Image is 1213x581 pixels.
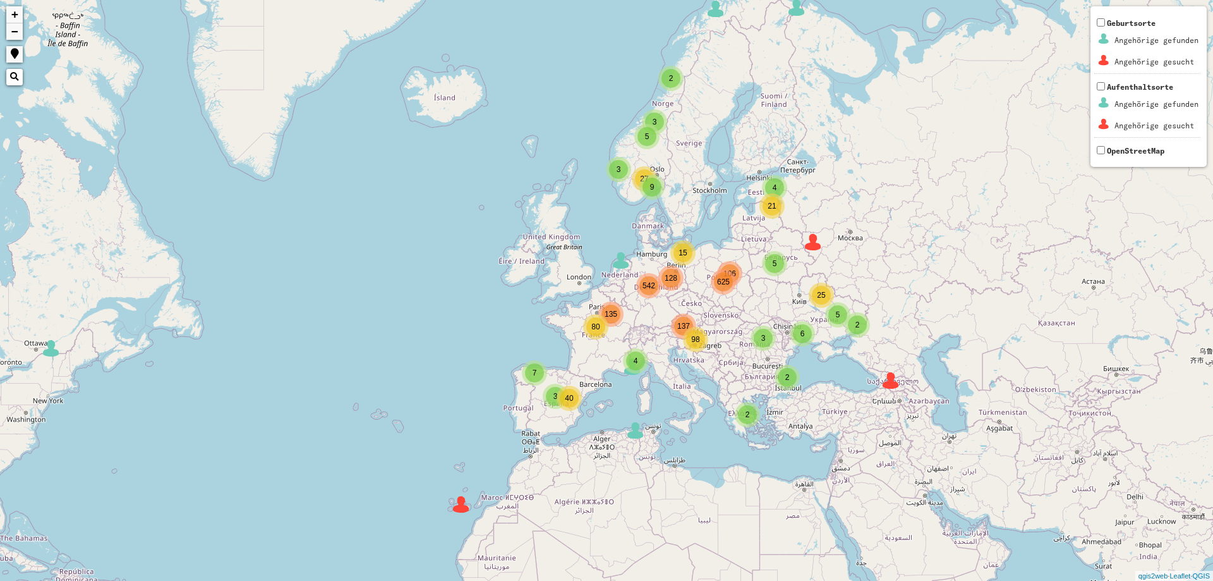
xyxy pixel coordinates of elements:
span: 135 [605,310,617,319]
a: Show me where I am [6,46,23,63]
span: 4 [773,183,777,192]
span: 25 [817,291,825,300]
span: 4 [634,357,638,365]
span: 98 [691,335,699,344]
td: Angehörige gefunden [1114,30,1199,51]
span: 2 [669,74,673,83]
img: Geburtsorte_2_Angeh%C3%B6rigegefunden0.png [1096,31,1112,47]
span: 9 [650,183,655,192]
span: 3 [617,165,621,174]
input: GeburtsorteAngehörige gefundenAngehörige gesucht [1097,18,1105,27]
span: 2 [745,410,750,419]
span: Geburtsorte [1094,18,1200,73]
a: qgis2web [1138,572,1168,580]
span: 21 [768,202,776,211]
span: OpenStreetMap [1107,146,1164,156]
span: Aufenthaltsorte [1094,82,1200,137]
td: Angehörige gefunden [1114,94,1199,114]
span: 3 [553,392,558,401]
span: 5 [645,132,649,141]
input: AufenthaltsorteAngehörige gefundenAngehörige gesucht [1097,82,1105,90]
input: OpenStreetMap [1097,146,1105,154]
span: 3 [653,118,657,126]
span: 128 [665,274,677,283]
span: 2 [785,373,790,382]
span: 137 [677,322,690,331]
a: Zoom out [6,23,23,40]
img: Aufenthaltsorte_1_Angeh%C3%B6rigegefunden0.png [1096,95,1112,111]
span: 6 [800,329,805,338]
td: Angehörige gesucht [1114,116,1199,136]
span: 106 [723,269,736,278]
a: QGIS [1192,572,1210,580]
span: 40 [565,394,573,403]
span: 5 [773,259,777,268]
a: Leaflet [1169,572,1190,580]
span: 7 [533,369,537,377]
a: Zoom in [6,6,23,23]
span: 625 [717,278,730,286]
span: 5 [836,310,840,319]
span: 2 [855,321,860,329]
img: Aufenthaltsorte_1_Angeh%C3%B6rigegesucht1.png [1096,116,1112,132]
span: 542 [643,281,655,290]
td: Angehörige gesucht [1114,52,1199,72]
img: Geburtsorte_2_Angeh%C3%B6rigegesucht1.png [1096,52,1112,68]
span: 80 [591,322,600,331]
span: 3 [761,334,766,343]
span: 27 [640,174,648,183]
span: 15 [679,248,687,257]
